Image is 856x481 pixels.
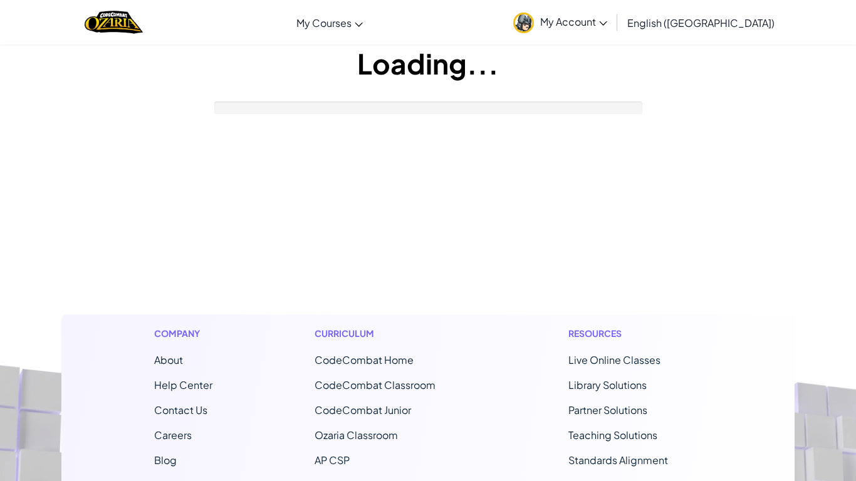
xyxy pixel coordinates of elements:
span: My Courses [296,16,352,29]
a: Library Solutions [568,378,647,391]
a: Ozaria Classroom [315,428,398,442]
img: avatar [513,13,534,33]
a: My Account [507,3,613,42]
a: About [154,353,183,366]
a: Help Center [154,378,212,391]
a: Ozaria by CodeCombat logo [85,9,143,35]
span: My Account [540,15,607,28]
a: English ([GEOGRAPHIC_DATA]) [621,6,781,39]
a: Teaching Solutions [568,428,657,442]
h1: Curriculum [315,327,466,340]
img: Home [85,9,143,35]
h1: Company [154,327,212,340]
a: Partner Solutions [568,403,647,416]
a: AP CSP [315,453,350,467]
h1: Resources [568,327,702,340]
a: CodeCombat Classroom [315,378,436,391]
a: My Courses [290,6,369,39]
span: English ([GEOGRAPHIC_DATA]) [627,16,775,29]
a: Blog [154,453,177,467]
span: CodeCombat Home [315,353,414,366]
a: CodeCombat Junior [315,403,411,416]
a: Standards Alignment [568,453,668,467]
a: Careers [154,428,192,442]
span: Contact Us [154,403,207,416]
a: Live Online Classes [568,353,660,366]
